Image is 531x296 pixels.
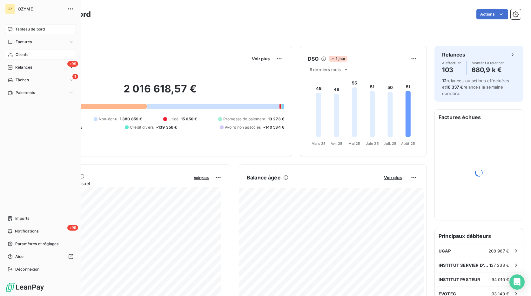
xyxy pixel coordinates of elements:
[472,65,504,75] h4: 680,9 k €
[263,124,284,130] span: -140 534 €
[99,116,117,122] span: Non-échu
[476,9,508,19] button: Actions
[15,64,32,70] span: Relances
[67,61,78,67] span: +99
[15,266,40,272] span: Déconnexion
[5,88,76,98] a: Paiements
[489,263,509,268] span: 127 233 €
[5,24,76,34] a: Tableau de bord
[384,175,402,180] span: Voir plus
[15,254,24,259] span: Aide
[194,176,209,180] span: Voir plus
[192,175,211,180] button: Voir plus
[442,51,465,58] h6: Relances
[5,50,76,60] a: Clients
[382,175,404,180] button: Voir plus
[181,116,197,122] span: 15 050 €
[331,141,342,146] tspan: Avr. 25
[5,252,76,262] a: Aide
[16,90,35,96] span: Paiements
[16,77,29,83] span: Tâches
[439,248,451,253] span: UGAP
[5,75,76,85] a: 1Tâches
[72,74,78,79] span: 1
[488,248,509,253] span: 208 987 €
[329,56,347,62] span: 1 jour
[67,225,78,231] span: +99
[439,263,489,268] span: INSTITUT SERVIER D'INNOVATION THERAPEUTIQUE
[16,52,28,57] span: Clients
[5,213,76,224] a: Imports
[130,124,154,130] span: Crédit divers
[348,141,360,146] tspan: Mai 25
[16,39,32,45] span: Factures
[509,274,525,290] div: Open Intercom Messenger
[250,56,272,62] button: Voir plus
[492,277,509,282] span: 94 010 €
[15,216,29,221] span: Imports
[442,61,461,65] span: À effectuer
[5,4,15,14] div: OZ
[435,110,523,125] h6: Factures échues
[36,180,189,187] span: Chiffre d'affaires mensuel
[442,78,447,83] span: 12
[268,116,284,122] span: 13 273 €
[435,228,523,244] h6: Principaux débiteurs
[15,26,45,32] span: Tableau de bord
[312,141,326,146] tspan: Mars 25
[223,116,265,122] span: Promesse de paiement
[18,6,64,11] span: OZYME
[120,116,142,122] span: 1 380 859 €
[247,174,281,181] h6: Balance âgée
[384,141,396,146] tspan: Juil. 25
[156,124,177,130] span: -139 356 €
[225,124,261,130] span: Avoirs non associés
[472,61,504,65] span: Montant à relancer
[5,62,76,72] a: +99Relances
[446,84,463,90] span: 16 337 €
[5,282,44,292] img: Logo LeanPay
[5,37,76,47] a: Factures
[310,67,341,72] span: 6 derniers mois
[36,83,284,102] h2: 2 016 618,57 €
[15,241,58,247] span: Paramètres et réglages
[5,239,76,249] a: Paramètres et réglages
[439,277,480,282] span: INSTITUT PASTEUR
[366,141,379,146] tspan: Juin 25
[15,228,38,234] span: Notifications
[308,55,319,63] h6: DSO
[252,56,270,61] span: Voir plus
[442,78,509,96] span: relances ou actions effectuées et relancés la semaine dernière.
[442,65,461,75] h4: 103
[168,116,178,122] span: Litige
[401,141,415,146] tspan: Août 25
